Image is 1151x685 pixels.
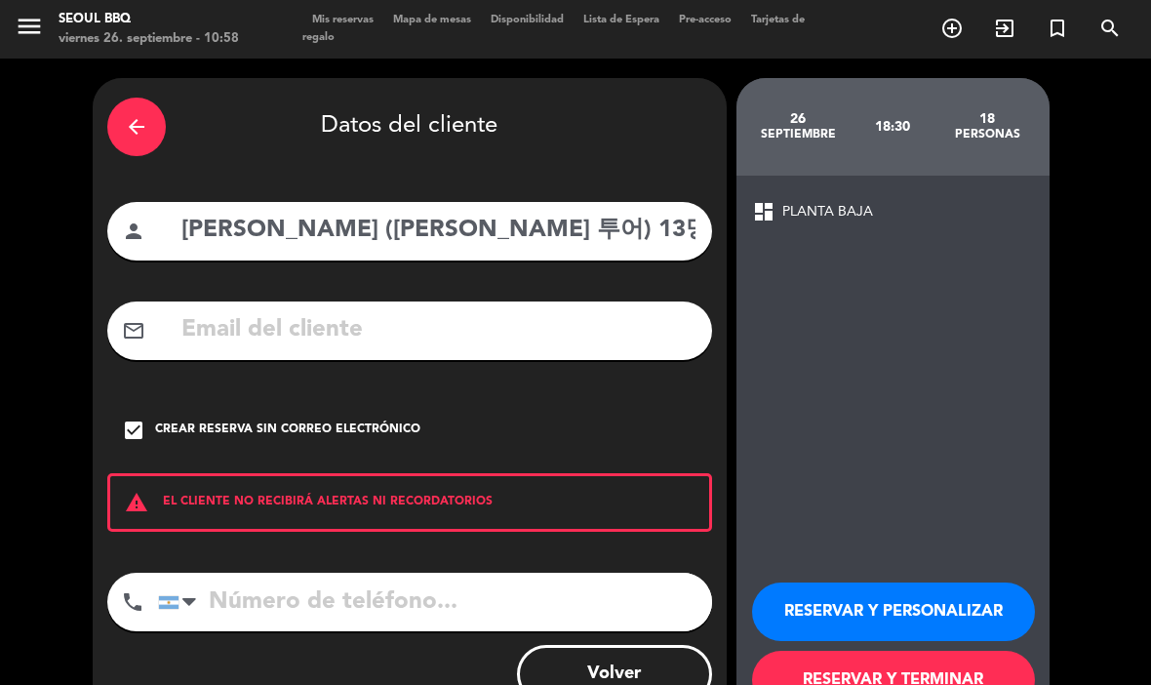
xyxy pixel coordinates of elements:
[179,310,697,350] input: Email del cliente
[122,220,145,243] i: person
[846,93,940,161] div: 18:30
[993,17,1016,40] i: exit_to_app
[59,29,239,49] div: viernes 26. septiembre - 10:58
[158,573,712,631] input: Número de teléfono...
[15,12,44,41] i: menu
[110,491,163,514] i: warning
[574,15,669,25] span: Lista de Espera
[782,201,873,223] span: PLANTA BAJA
[302,15,383,25] span: Mis reservas
[383,15,481,25] span: Mapa de mesas
[978,12,1031,45] span: WALK IN
[179,211,697,251] input: Nombre del cliente
[940,127,1035,142] div: personas
[121,590,144,614] i: phone
[107,473,712,532] div: EL CLIENTE NO RECIBIRÁ ALERTAS NI RECORDATORIOS
[751,127,846,142] div: septiembre
[59,10,239,29] div: Seoul bbq
[669,15,741,25] span: Pre-acceso
[1098,17,1122,40] i: search
[155,421,420,440] div: Crear reserva sin correo electrónico
[159,574,204,630] div: Argentina: +54
[1046,17,1069,40] i: turned_in_not
[940,111,1035,127] div: 18
[107,93,712,161] div: Datos del cliente
[1031,12,1084,45] span: Reserva especial
[926,12,978,45] span: RESERVAR MESA
[940,17,964,40] i: add_circle_outline
[125,115,148,139] i: arrow_back
[1084,12,1136,45] span: BUSCAR
[751,111,846,127] div: 26
[122,419,145,442] i: check_box
[15,12,44,48] button: menu
[481,15,574,25] span: Disponibilidad
[122,319,145,342] i: mail_outline
[752,200,775,223] span: dashboard
[752,583,1035,641] button: RESERVAR Y PERSONALIZAR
